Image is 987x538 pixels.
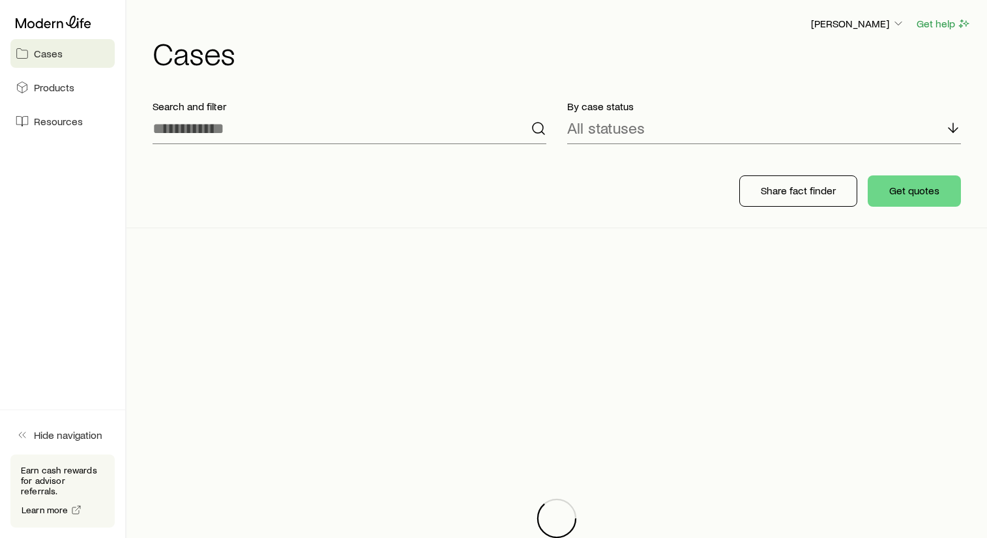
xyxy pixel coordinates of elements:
a: Resources [10,107,115,136]
p: Earn cash rewards for advisor referrals. [21,465,104,496]
span: Cases [34,47,63,60]
a: Products [10,73,115,102]
div: Earn cash rewards for advisor referrals.Learn more [10,455,115,528]
span: Products [34,81,74,94]
button: Get help [916,16,971,31]
p: [PERSON_NAME] [811,17,905,30]
a: Cases [10,39,115,68]
span: Resources [34,115,83,128]
p: Share fact finder [761,184,836,197]
h1: Cases [153,37,971,68]
span: Hide navigation [34,428,102,441]
span: Learn more [22,505,68,515]
p: All statuses [567,119,645,137]
p: By case status [567,100,961,113]
button: [PERSON_NAME] [810,16,906,32]
button: Share fact finder [739,175,857,207]
p: Search and filter [153,100,546,113]
button: Hide navigation [10,421,115,449]
button: Get quotes [868,175,961,207]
